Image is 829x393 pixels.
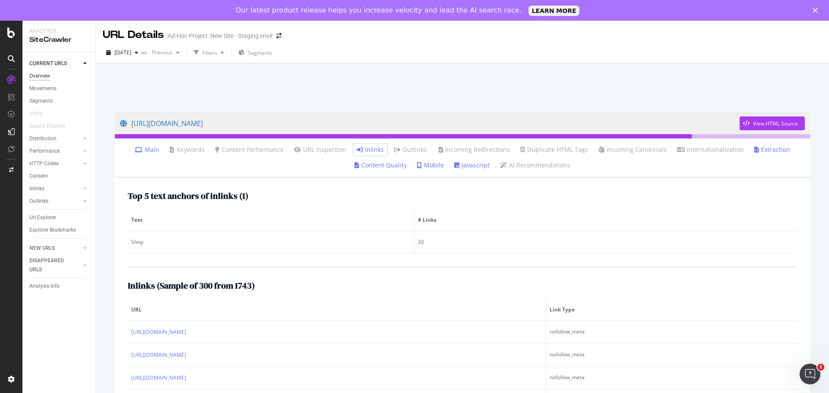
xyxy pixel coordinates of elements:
a: CURRENT URLS [29,59,81,68]
iframe: Intercom live chat [800,364,820,384]
div: Analytics [29,28,89,35]
div: Movements [29,84,57,93]
div: Analysis Info [29,282,60,291]
a: [URL][DOMAIN_NAME] [120,113,740,134]
button: Previous [149,46,183,60]
div: Shop [131,238,411,246]
a: Main [135,145,159,154]
div: Inlinks [29,184,44,193]
a: Content [29,172,89,181]
div: NEW URLS [29,244,55,253]
h2: Inlinks ( Sample of 300 from 1743 ) [128,281,255,290]
a: Analysis Info [29,282,89,291]
a: [URL][DOMAIN_NAME] [131,351,186,359]
div: Search Engines [29,122,65,131]
a: LEARN MORE [528,6,580,16]
a: Inlinks [357,145,384,154]
div: URL Details [103,28,164,42]
div: Explorer Bookmarks [29,226,76,235]
div: Distribution [29,134,57,143]
a: Mobile [417,161,444,170]
a: HTTP Codes [29,159,81,168]
a: Duplicate HTML Tags [520,145,588,154]
span: vs [142,49,149,56]
a: Url Explorer [29,213,89,222]
span: # Links [418,216,791,224]
a: AI Recommendations [500,161,570,170]
span: Segments [248,49,272,57]
a: [URL][DOMAIN_NAME] [131,374,186,382]
button: View HTML Source [740,116,805,130]
a: DISAPPEARED URLS [29,256,81,274]
a: Inlinks [29,184,81,193]
a: Visits [29,109,51,118]
a: Incoming Redirections [437,145,510,154]
a: Extraction [754,145,790,154]
a: Content Quality [354,161,407,170]
span: Text [131,216,408,224]
td: nofollow_meta [546,321,797,344]
a: Explorer Bookmarks [29,226,89,235]
td: nofollow_meta [546,367,797,390]
a: Keywords [170,145,205,154]
div: CURRENT URLS [29,59,67,68]
div: Overview [29,72,50,81]
div: DISAPPEARED URLS [29,256,73,274]
span: Previous [149,49,173,56]
div: Close [813,8,821,13]
a: Outlinks [29,197,81,206]
div: Outlinks [29,197,48,206]
a: Search Engines [29,122,74,131]
span: Link Type [550,306,791,314]
div: View HTML Source [753,120,798,127]
a: Segments [29,97,89,106]
div: arrow-right-arrow-left [276,33,282,39]
div: Visits [29,109,42,118]
a: Incoming Canonicals [598,145,667,154]
div: Filters [203,49,217,57]
div: Content [29,172,48,181]
a: Content Performance [215,145,284,154]
h2: Top 5 text anchors of inlinks ( 1 ) [128,191,248,201]
a: Movements [29,84,89,93]
a: URL Inspection [294,145,346,154]
td: nofollow_meta [546,344,797,367]
div: Performance [29,147,60,156]
div: 32 [418,238,794,246]
button: Filters [190,46,228,60]
a: Distribution [29,134,81,143]
a: NEW URLS [29,244,81,253]
button: Segments [235,46,275,60]
div: HTTP Codes [29,159,59,168]
a: Javascript [454,161,490,170]
a: Outlinks [394,145,427,154]
div: Our latest product release helps you increase velocity and lead the AI search race. [236,6,522,15]
div: Url Explorer [29,213,56,222]
span: 2025 Aug. 14th [114,49,131,56]
span: URL [131,306,540,314]
a: [URL][DOMAIN_NAME] [131,328,186,336]
div: Ad-Hoc Project: New Site - Staging envir [168,31,273,40]
button: [DATE] [103,46,142,60]
a: Internationalization [677,145,744,154]
span: 1 [817,364,824,371]
div: Segments [29,97,53,106]
a: Performance [29,147,81,156]
a: Overview [29,72,89,81]
div: SiteCrawler [29,35,89,45]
